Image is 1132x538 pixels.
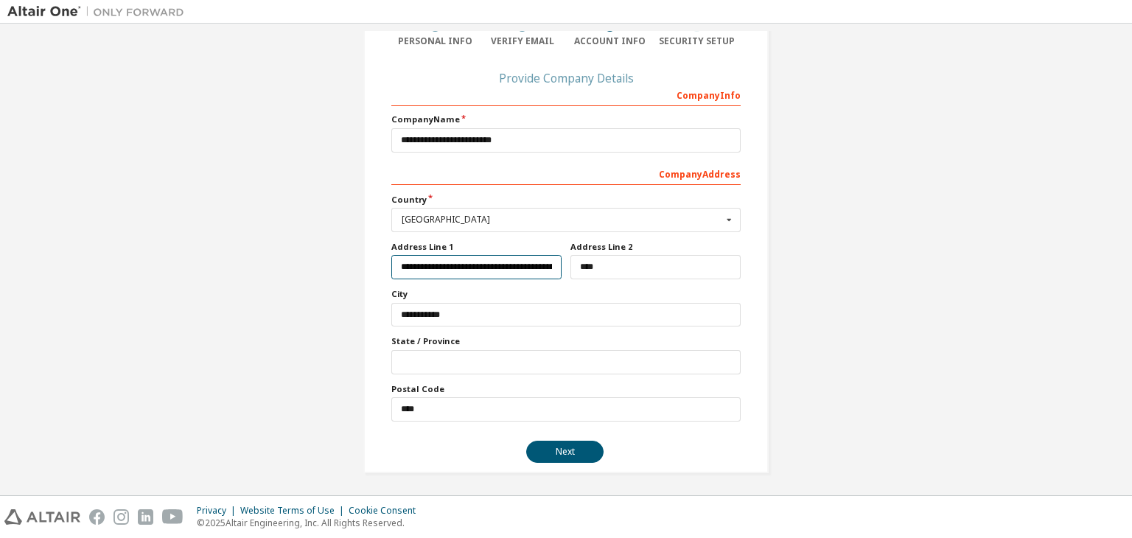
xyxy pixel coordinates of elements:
img: instagram.svg [113,509,129,525]
div: Provide Company Details [391,74,741,83]
label: Postal Code [391,383,741,395]
img: altair_logo.svg [4,509,80,525]
p: © 2025 Altair Engineering, Inc. All Rights Reserved. [197,517,424,529]
label: Address Line 1 [391,241,562,253]
div: Cookie Consent [349,505,424,517]
div: Website Terms of Use [240,505,349,517]
label: Company Name [391,113,741,125]
div: Personal Info [391,35,479,47]
img: linkedin.svg [138,509,153,525]
div: Company Info [391,83,741,106]
div: Privacy [197,505,240,517]
img: youtube.svg [162,509,184,525]
label: Address Line 2 [570,241,741,253]
label: State / Province [391,335,741,347]
img: Altair One [7,4,192,19]
div: Company Address [391,161,741,185]
label: Country [391,194,741,206]
label: City [391,288,741,300]
div: Security Setup [654,35,741,47]
img: facebook.svg [89,509,105,525]
button: Next [526,441,604,463]
div: Account Info [566,35,654,47]
div: [GEOGRAPHIC_DATA] [402,215,722,224]
div: Verify Email [479,35,567,47]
